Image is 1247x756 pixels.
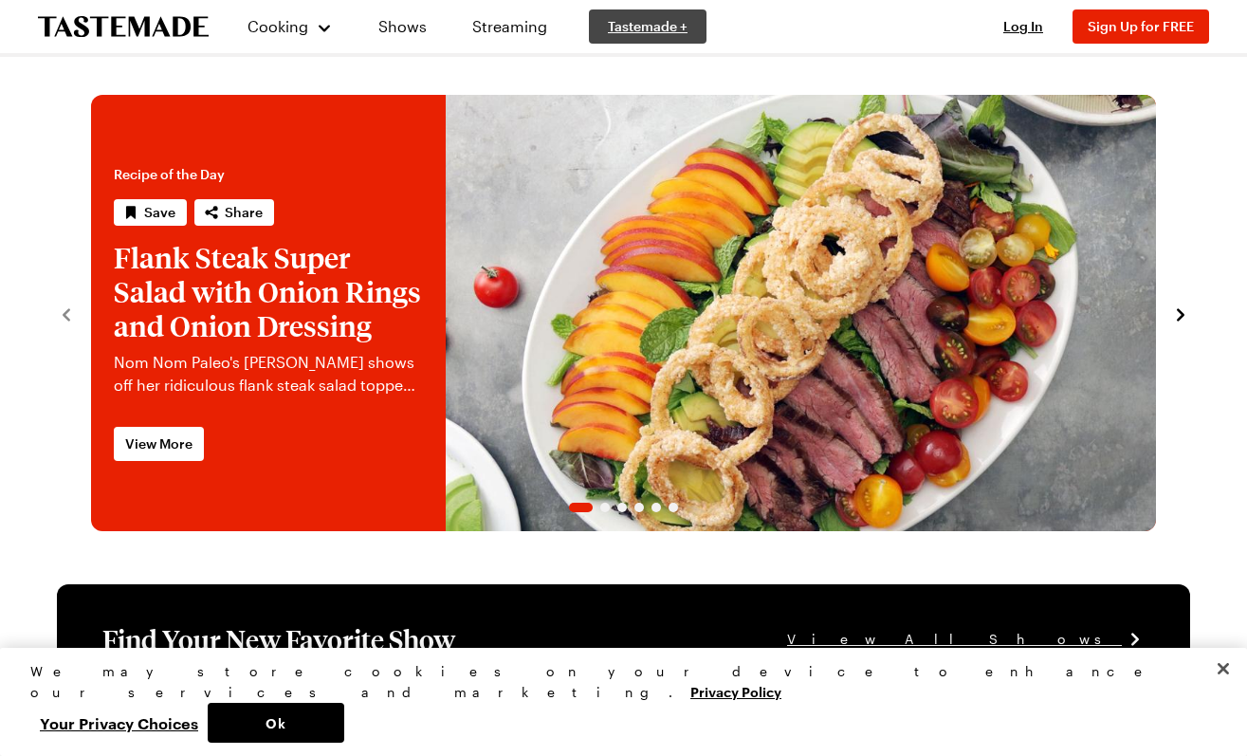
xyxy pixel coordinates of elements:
[669,503,678,512] span: Go to slide 6
[1003,18,1043,34] span: Log In
[57,302,76,324] button: navigate to previous item
[985,17,1061,36] button: Log In
[690,682,781,700] a: More information about your privacy, opens in a new tab
[225,203,263,222] span: Share
[194,199,274,226] button: Share
[569,503,593,512] span: Go to slide 1
[787,629,1122,650] span: View All Shows
[102,622,455,656] h1: Find Your New Favorite Show
[617,503,627,512] span: Go to slide 3
[1171,302,1190,324] button: navigate to next item
[247,4,333,49] button: Cooking
[114,199,187,226] button: Save recipe
[114,427,204,461] a: View More
[1202,648,1244,690] button: Close
[30,703,208,743] button: Your Privacy Choices
[38,16,209,38] a: To Tastemade Home Page
[651,503,661,512] span: Go to slide 5
[30,661,1201,703] div: We may store cookies on your device to enhance our services and marketing.
[91,95,1156,531] div: 1 / 6
[125,434,193,453] span: View More
[634,503,644,512] span: Go to slide 4
[144,203,175,222] span: Save
[787,629,1145,650] a: View All Shows
[208,703,344,743] button: Ok
[1088,18,1194,34] span: Sign Up for FREE
[600,503,610,512] span: Go to slide 2
[1073,9,1209,44] button: Sign Up for FREE
[30,661,1201,743] div: Privacy
[608,17,688,36] span: Tastemade +
[589,9,706,44] a: Tastemade +
[248,17,308,35] span: Cooking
